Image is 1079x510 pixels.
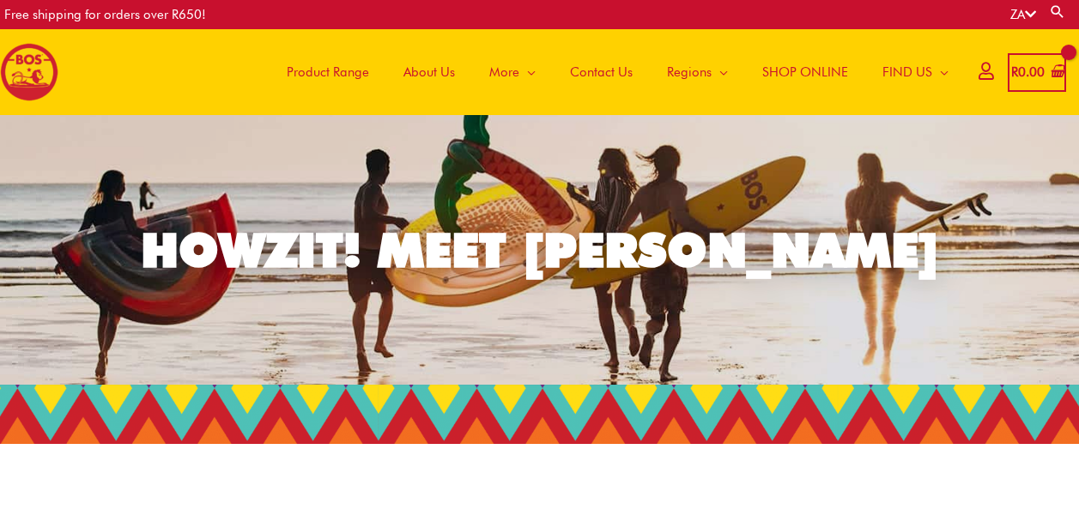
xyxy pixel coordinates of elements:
span: Product Range [287,46,369,98]
span: R [1011,64,1018,80]
a: View Shopping Cart, empty [1008,53,1066,92]
a: ZA [1010,7,1036,22]
a: Regions [650,29,745,115]
span: Contact Us [570,46,633,98]
a: Search button [1049,3,1066,20]
span: SHOP ONLINE [762,46,848,98]
span: More [489,46,519,98]
span: FIND US [882,46,932,98]
a: About Us [386,29,472,115]
a: Product Range [270,29,386,115]
bdi: 0.00 [1011,64,1045,80]
span: About Us [403,46,455,98]
a: Contact Us [553,29,650,115]
a: SHOP ONLINE [745,29,865,115]
span: Regions [667,46,712,98]
a: More [472,29,553,115]
nav: Site Navigation [257,29,966,115]
div: HOWZIT! MEET [PERSON_NAME] [141,227,939,274]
